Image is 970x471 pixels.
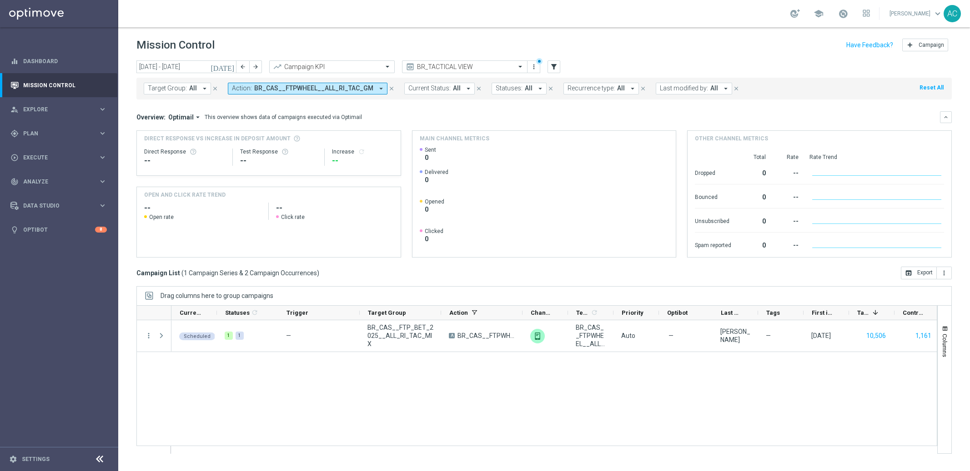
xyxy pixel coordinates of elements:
[358,148,365,155] i: refresh
[286,332,291,339] span: —
[276,203,393,213] h2: --
[10,178,107,185] div: track_changes Analyze keyboard_arrow_right
[10,58,107,65] div: equalizer Dashboard
[251,309,258,316] i: refresh
[536,84,544,93] i: arrow_drop_down
[621,332,635,339] span: Auto
[148,84,187,92] span: Target Group:
[857,309,869,316] span: Targeted Customers
[531,309,553,316] span: Channel
[530,329,545,343] img: OtherLevels
[10,154,19,162] i: play_circle_outline
[695,189,731,203] div: Bounced
[406,62,415,71] i: preview
[812,309,834,316] span: First in Range
[10,226,107,233] div: lightbulb Optibot 8
[591,309,598,316] i: refresh
[317,269,319,277] span: )
[721,309,743,316] span: Last Modified By
[211,63,235,71] i: [DATE]
[189,84,197,92] span: All
[640,85,646,92] i: close
[933,9,943,19] span: keyboard_arrow_down
[144,203,261,213] h2: --
[136,269,319,277] h3: Campaign List
[420,134,489,143] h4: Main channel metrics
[915,330,932,342] button: 1,161
[161,292,273,299] span: Drag columns here to group campaigns
[589,307,598,317] span: Calculate column
[10,226,19,234] i: lightbulb
[22,456,50,462] a: Settings
[901,269,952,276] multiple-options-button: Export to CSV
[865,330,887,342] button: 10,506
[10,202,98,210] div: Data Studio
[476,85,482,92] i: close
[425,198,444,205] span: Opened
[449,309,468,316] span: Action
[367,323,433,348] span: BR_CAS__FTP_BET_2025__ALL_RI_TAC_MIX
[10,154,98,162] div: Execute
[656,83,732,94] button: Last modified by: All arrow_drop_down
[622,309,643,316] span: Priority
[136,39,215,52] h1: Mission Control
[10,178,19,186] i: track_changes
[10,154,107,161] button: play_circle_outline Execute keyboard_arrow_right
[425,169,448,176] span: Delivered
[228,83,387,94] button: Action: BR_CAS__FTPWHEEL__ALL_RI_TAC_GM arrow_drop_down
[457,332,515,340] span: BR_CAS__FTPWHEEL__ALL_RI_TAC_GM
[10,105,98,114] div: Explore
[695,165,731,179] div: Dropped
[530,63,538,70] i: more_vert
[387,84,396,94] button: close
[568,84,615,92] span: Recurrence type:
[10,178,98,186] div: Analyze
[449,333,455,338] span: A
[211,84,219,94] button: close
[98,153,107,162] i: keyboard_arrow_right
[23,49,107,73] a: Dashboard
[98,177,107,186] i: keyboard_arrow_right
[250,307,258,317] span: Calculate column
[809,154,944,161] div: Rate Trend
[137,320,171,352] div: Press SPACE to select this row.
[23,179,98,184] span: Analyze
[425,205,444,213] span: 0
[766,332,771,340] span: —
[720,327,750,344] div: Adriano Costa
[240,155,317,166] div: --
[742,237,766,252] div: 0
[777,237,799,252] div: --
[179,332,215,340] colored-tag: Scheduled
[171,320,940,352] div: Press SPACE to select this row.
[98,201,107,210] i: keyboard_arrow_right
[563,83,639,94] button: Recurrence type: All arrow_drop_down
[10,106,107,113] button: person_search Explore keyboard_arrow_right
[722,84,730,93] i: arrow_drop_down
[10,73,107,97] div: Mission Control
[368,309,406,316] span: Target Group
[332,155,393,166] div: --
[547,84,555,94] button: close
[10,218,107,242] div: Optibot
[252,64,259,70] i: arrow_forward
[10,130,107,137] button: gps_fixed Plan keyboard_arrow_right
[667,309,688,316] span: Optibot
[145,332,153,340] i: more_vert
[777,189,799,203] div: --
[10,82,107,89] button: Mission Control
[184,269,317,277] span: 1 Campaign Series & 2 Campaign Occurrences
[232,84,252,92] span: Action:
[201,84,209,93] i: arrow_drop_down
[236,332,244,340] div: 1
[136,113,166,121] h3: Overview:
[777,213,799,228] div: --
[777,165,799,179] div: --
[903,309,925,316] span: Control Customers
[525,84,533,92] span: All
[766,309,780,316] span: Tags
[425,146,436,154] span: Sent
